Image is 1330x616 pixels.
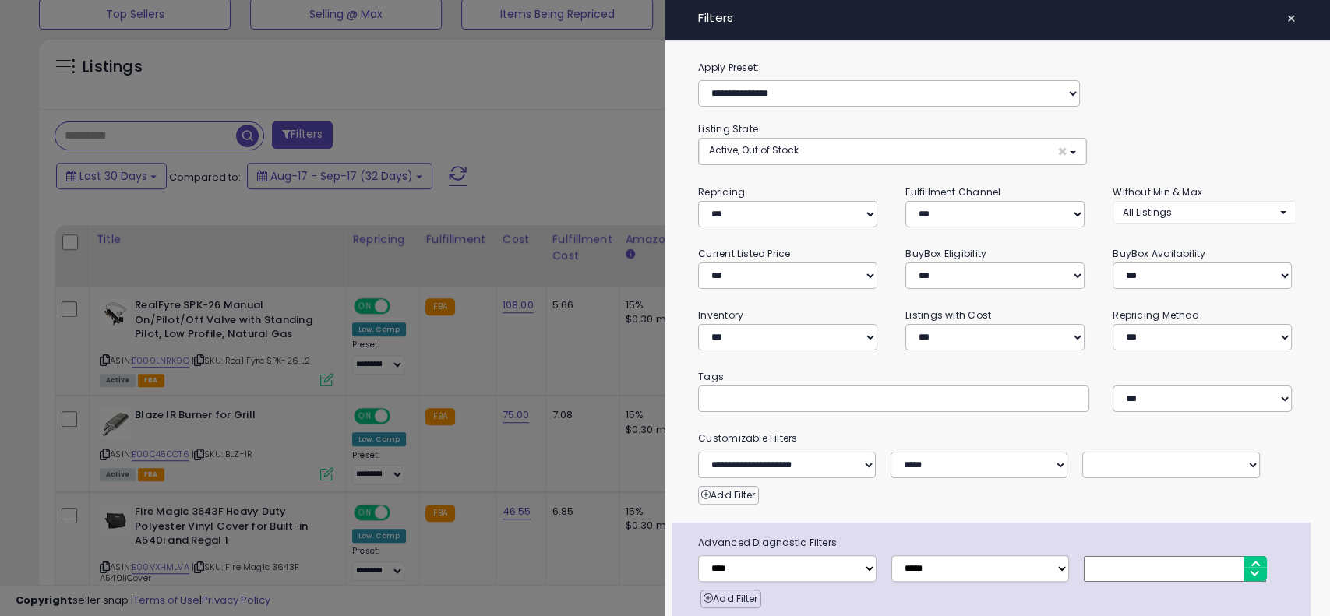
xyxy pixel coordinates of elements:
small: Repricing Method [1113,308,1199,322]
span: Advanced Diagnostic Filters [686,534,1311,551]
span: × [1057,143,1067,160]
small: Repricing [698,185,745,199]
h4: Filters [698,12,1296,25]
span: Active, Out of Stock [709,143,799,157]
span: × [1286,8,1296,30]
small: Without Min & Max [1113,185,1202,199]
span: All Listings [1123,206,1172,219]
small: Inventory [698,308,743,322]
small: Current Listed Price [698,247,790,260]
button: Add Filter [698,486,758,505]
small: Listing State [698,122,758,136]
small: Listings with Cost [905,308,991,322]
small: BuyBox Availability [1113,247,1205,260]
button: All Listings [1113,201,1296,224]
small: Tags [686,368,1308,385]
button: Active, Out of Stock × [699,139,1086,164]
small: Fulfillment Channel [905,185,1000,199]
button: Add Filter [700,590,760,608]
small: Customizable Filters [686,430,1308,447]
label: Apply Preset: [686,59,1308,76]
button: × [1280,8,1303,30]
small: BuyBox Eligibility [905,247,986,260]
